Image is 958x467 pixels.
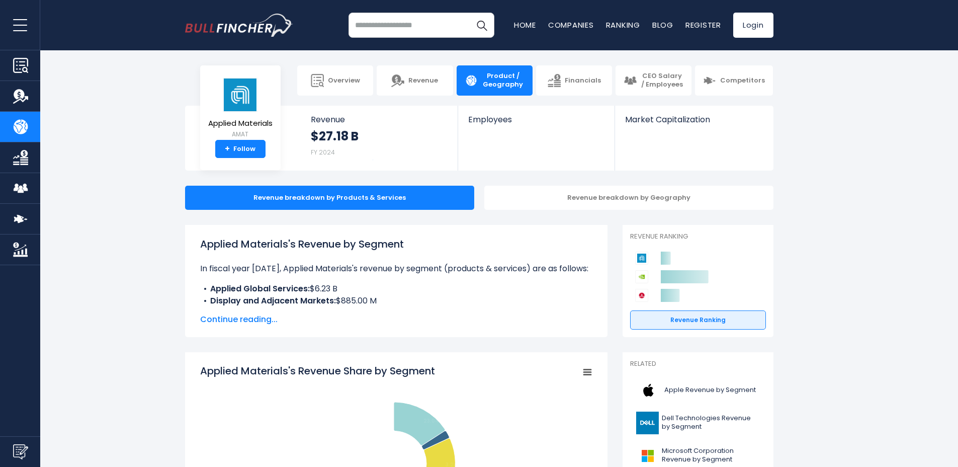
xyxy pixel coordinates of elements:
[664,386,756,395] span: Apple Revenue by Segment
[225,144,230,153] strong: +
[662,447,760,464] span: Microsoft Corporation Revenue by Segment
[301,106,458,171] a: Revenue $27.18 B FY 2024
[311,148,335,157] small: FY 2024
[200,295,592,307] li: $885.00 M
[636,412,659,434] img: DELL logo
[482,72,525,89] span: Product / Geography
[636,444,659,467] img: MSFT logo
[606,20,640,30] a: Ranking
[408,76,438,85] span: Revenue
[565,76,601,85] span: Financials
[616,65,691,96] a: CEO Salary / Employees
[662,414,760,431] span: Dell Technologies Revenue by Segment
[733,13,773,38] a: Login
[630,360,766,368] p: Related
[625,115,762,124] span: Market Capitalization
[208,119,273,128] span: Applied Materials
[200,263,592,275] p: In fiscal year [DATE], Applied Materials's revenue by segment (products & services) are as follows:
[630,310,766,330] a: Revenue Ranking
[548,20,594,30] a: Companies
[484,186,773,210] div: Revenue breakdown by Geography
[215,140,266,158] a: +Follow
[210,295,336,306] b: Display and Adjacent Markets:
[630,376,766,404] a: Apple Revenue by Segment
[210,283,310,294] b: Applied Global Services:
[208,77,273,140] a: Applied Materials AMAT
[208,130,273,139] small: AMAT
[423,417,445,425] tspan: 23.04 %
[311,128,359,144] strong: $27.18 B
[615,106,772,141] a: Market Capitalization
[652,20,673,30] a: Blog
[469,13,494,38] button: Search
[536,65,612,96] a: Financials
[200,314,592,326] span: Continue reading...
[514,20,536,30] a: Home
[200,237,592,252] h1: Applied Materials's Revenue by Segment
[185,14,293,37] img: bullfincher logo
[468,115,604,124] span: Employees
[200,283,592,295] li: $6.23 B
[200,364,435,378] tspan: Applied Materials's Revenue Share by Segment
[720,76,765,85] span: Competitors
[185,14,293,37] a: Go to homepage
[635,270,648,283] img: NVIDIA Corporation competitors logo
[377,65,453,96] a: Revenue
[695,65,773,96] a: Competitors
[458,106,615,141] a: Employees
[685,20,721,30] a: Register
[328,76,360,85] span: Overview
[641,72,683,89] span: CEO Salary / Employees
[635,252,648,265] img: Applied Materials competitors logo
[630,232,766,241] p: Revenue Ranking
[297,65,373,96] a: Overview
[630,409,766,437] a: Dell Technologies Revenue by Segment
[636,379,661,402] img: AAPL logo
[311,115,448,124] span: Revenue
[185,186,474,210] div: Revenue breakdown by Products & Services
[635,289,648,302] img: Broadcom competitors logo
[457,65,533,96] a: Product / Geography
